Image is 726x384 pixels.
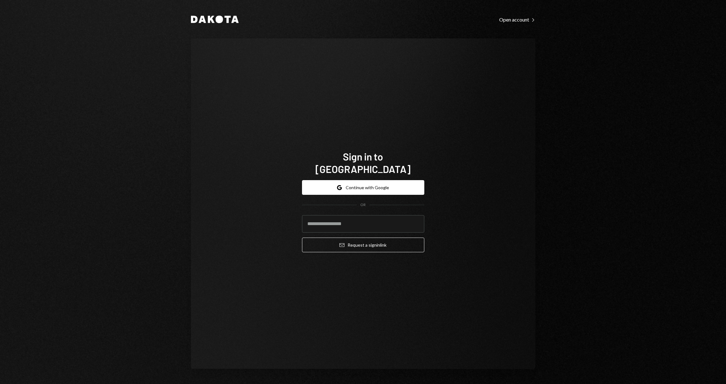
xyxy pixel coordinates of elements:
a: Open account [499,16,535,23]
div: OR [360,202,366,208]
div: Open account [499,17,535,23]
button: Continue with Google [302,180,424,195]
h1: Sign in to [GEOGRAPHIC_DATA] [302,150,424,175]
button: Request a signinlink [302,238,424,252]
